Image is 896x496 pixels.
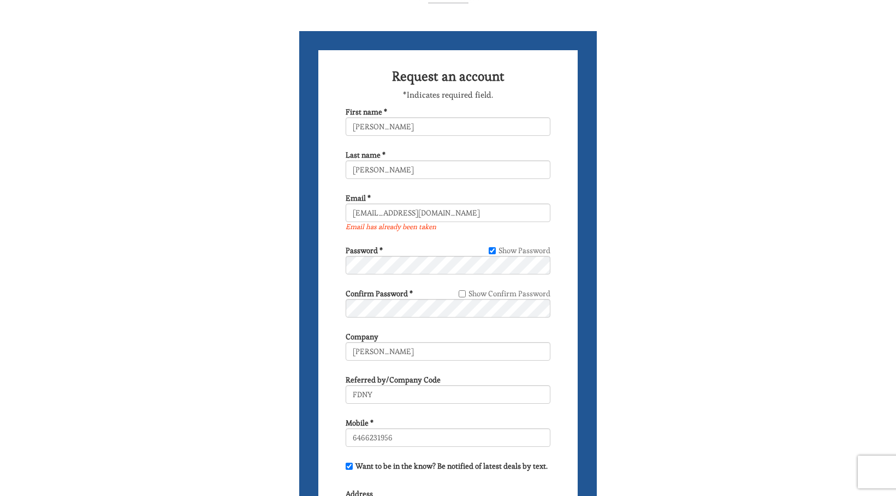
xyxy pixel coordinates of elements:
label: Email has already been taken [346,222,550,231]
label: Last name * [346,150,385,160]
label: First name * [346,106,387,117]
input: Show Password [489,247,496,254]
input: Want to be in the know? Be notified of latest deals by text. [346,463,353,470]
label: Mobile * [346,417,373,428]
label: Password * [346,245,383,256]
label: Company [346,331,378,342]
input: Show Confirm Password [459,290,466,297]
label: Email * [346,193,371,204]
p: *Indicates required field. [346,89,550,101]
label: Referred by/Company Code [346,374,441,385]
h2: Request an account [346,69,550,83]
label: Confirm Password * [346,288,413,299]
label: Show Password [489,245,550,256]
label: Show Confirm Password [459,288,550,299]
label: Want to be in the know? Be notified of latest deals by text. [346,461,548,471]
